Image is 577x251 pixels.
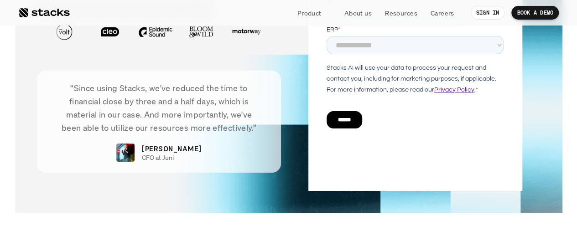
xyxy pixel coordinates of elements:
p: About us [344,8,372,18]
p: BOOK A DEMO [517,10,553,16]
p: SIGN IN [476,10,499,16]
a: SIGN IN [471,6,505,20]
p: Product [297,8,322,18]
p: Careers [431,8,454,18]
a: About us [339,5,377,21]
a: Careers [425,5,460,21]
a: Resources [379,5,423,21]
p: Resources [385,8,417,18]
a: Privacy Policy [108,174,148,180]
p: “Since using Stacks, we've reduced the time to financial close by three and a half days, which is... [51,82,268,134]
p: [PERSON_NAME] [142,143,201,154]
p: CFO at Juni [142,154,174,162]
a: BOOK A DEMO [511,6,559,20]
